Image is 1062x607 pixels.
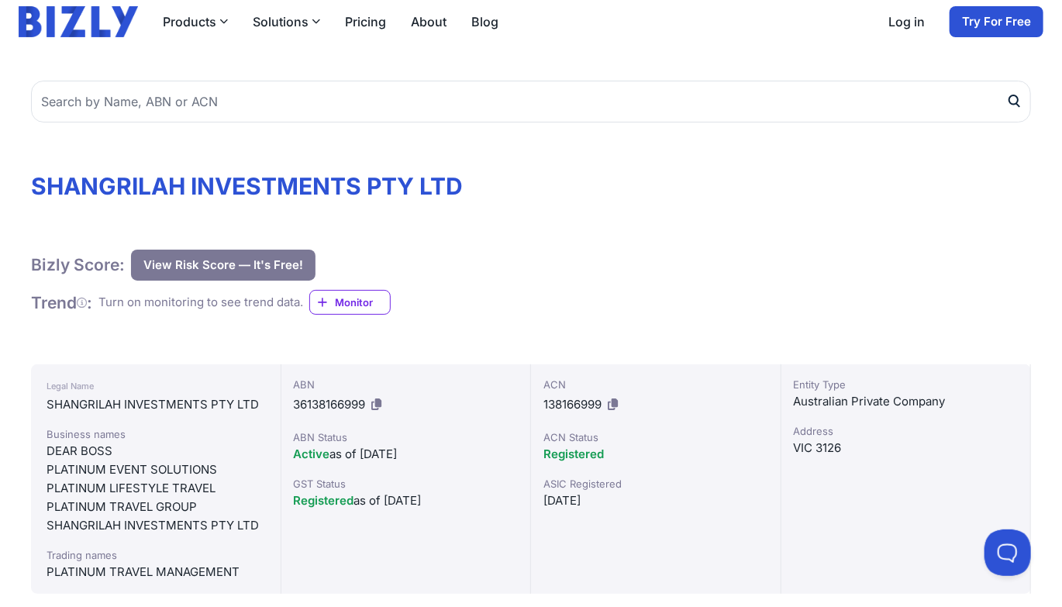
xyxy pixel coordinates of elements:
span: Active [294,447,330,461]
a: Log in [888,12,925,31]
div: Turn on monitoring to see trend data. [98,294,303,312]
div: PLATINUM EVENT SOLUTIONS [47,460,265,479]
div: GST Status [294,476,519,491]
div: Business names [47,426,265,442]
div: PLATINUM TRAVEL MANAGEMENT [47,563,265,581]
div: PLATINUM LIFESTYLE TRAVEL [47,479,265,498]
div: Australian Private Company [794,392,1019,411]
div: SHANGRILAH INVESTMENTS PTY LTD [47,516,265,535]
span: 138166999 [543,397,602,412]
button: Products [163,12,228,31]
span: Monitor [335,295,390,310]
div: ABN [294,377,519,392]
a: About [411,12,447,31]
span: Registered [294,493,354,508]
div: [DATE] [543,491,768,510]
h1: Trend : [31,292,92,313]
iframe: Toggle Customer Support [984,529,1031,576]
div: DEAR BOSS [47,442,265,460]
a: Monitor [309,290,391,315]
div: as of [DATE] [294,445,519,464]
button: View Risk Score — It's Free! [131,250,315,281]
div: ACN Status [543,429,768,445]
div: Address [794,423,1019,439]
span: Registered [543,447,604,461]
div: ACN [543,377,768,392]
a: Try For Free [950,6,1043,37]
div: as of [DATE] [294,491,519,510]
input: Search by Name, ABN or ACN [31,81,1031,122]
div: SHANGRILAH INVESTMENTS PTY LTD [47,395,265,414]
button: Solutions [253,12,320,31]
h1: SHANGRILAH INVESTMENTS PTY LTD [31,172,1031,200]
div: VIC 3126 [794,439,1019,457]
div: PLATINUM TRAVEL GROUP [47,498,265,516]
div: Entity Type [794,377,1019,392]
span: 36138166999 [294,397,366,412]
div: Trading names [47,547,265,563]
h1: Bizly Score: [31,254,125,275]
div: ABN Status [294,429,519,445]
a: Blog [471,12,498,31]
div: ASIC Registered [543,476,768,491]
div: Legal Name [47,377,265,395]
a: Pricing [345,12,386,31]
